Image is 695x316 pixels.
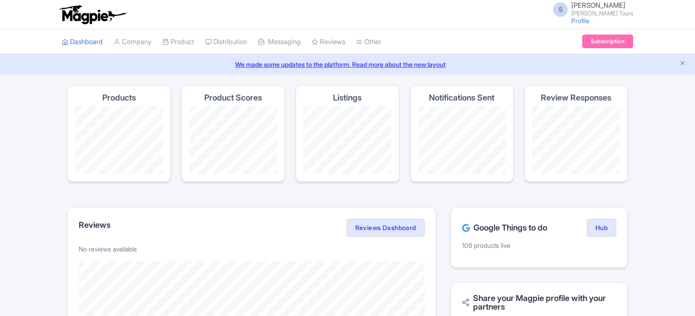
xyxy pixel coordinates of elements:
[679,59,686,69] button: Close announcement
[548,2,633,16] a: S [PERSON_NAME] [PERSON_NAME] Tours
[114,30,151,55] a: Company
[582,35,633,48] a: Subscription
[571,10,633,16] small: [PERSON_NAME] Tours
[79,221,111,230] h2: Reviews
[79,244,425,254] p: No reviews available
[102,93,136,102] h4: Products
[5,60,690,69] a: We made some updates to the platform. Read more about the new layout
[462,294,616,312] h2: Share your Magpie profile with your partners
[205,30,247,55] a: Distribution
[62,30,103,55] a: Dashboard
[429,93,494,102] h4: Notifications Sent
[57,5,128,25] img: logo-ab69f6fb50320c5b225c76a69d11143b.png
[553,2,568,17] span: S
[571,17,589,25] a: Profile
[162,30,194,55] a: Product
[587,219,616,237] a: Hub
[258,30,301,55] a: Messaging
[204,93,262,102] h4: Product Scores
[312,30,345,55] a: Reviews
[462,241,616,250] p: 108 products live
[541,93,611,102] h4: Review Responses
[333,93,362,102] h4: Listings
[356,30,381,55] a: Other
[347,219,425,237] a: Reviews Dashboard
[571,1,625,10] span: [PERSON_NAME]
[462,223,547,232] h2: Google Things to do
